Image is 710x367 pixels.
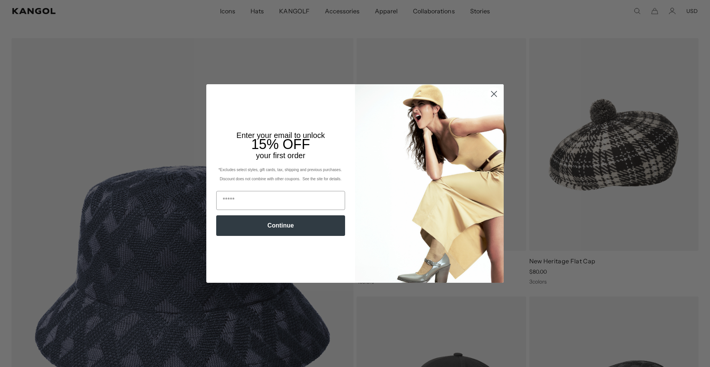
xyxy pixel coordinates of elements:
span: Enter your email to unlock [236,131,325,139]
span: 15% OFF [251,136,310,152]
button: Close dialog [487,87,501,101]
img: 93be19ad-e773-4382-80b9-c9d740c9197f.jpeg [355,84,504,282]
span: your first order [256,151,305,160]
span: *Excludes select styles, gift cards, tax, shipping and previous purchases. Discount does not comb... [218,168,343,181]
input: Email [216,191,345,210]
button: Continue [216,215,345,236]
